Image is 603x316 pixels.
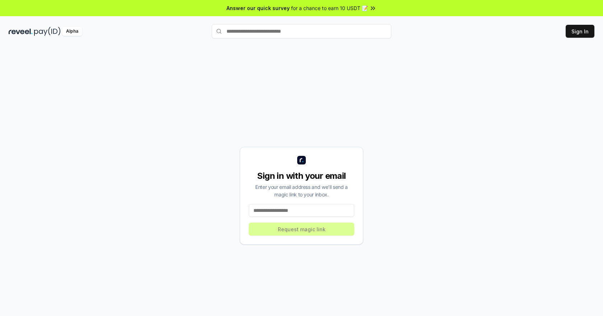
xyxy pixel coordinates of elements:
[291,4,368,12] span: for a chance to earn 10 USDT 📝
[249,183,354,198] div: Enter your email address and we’ll send a magic link to your inbox.
[297,156,306,164] img: logo_small
[62,27,82,36] div: Alpha
[249,170,354,182] div: Sign in with your email
[226,4,290,12] span: Answer our quick survey
[9,27,33,36] img: reveel_dark
[34,27,61,36] img: pay_id
[566,25,594,38] button: Sign In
